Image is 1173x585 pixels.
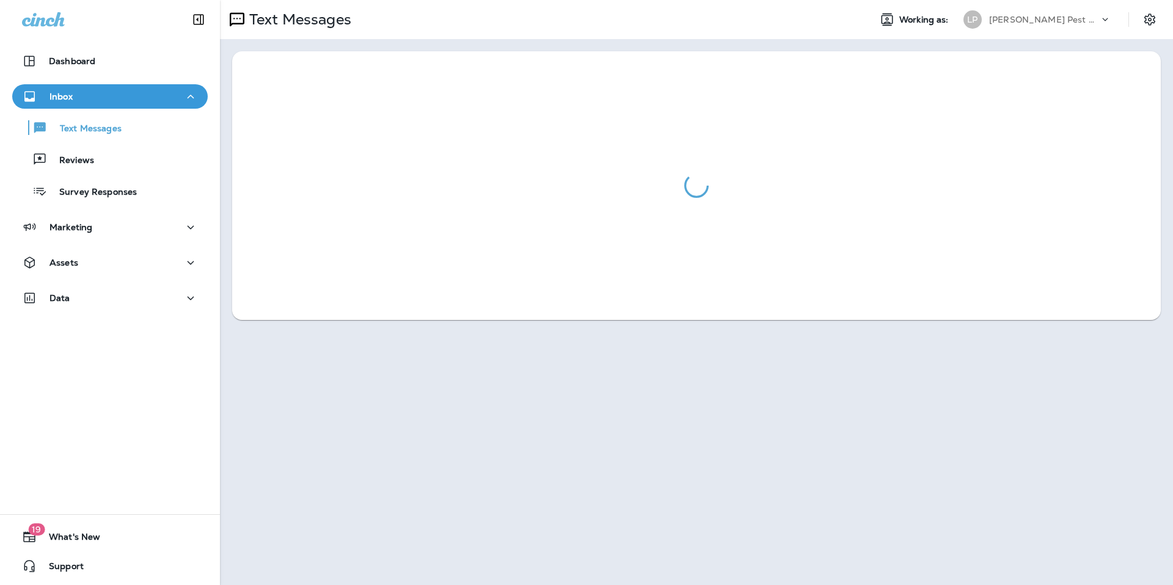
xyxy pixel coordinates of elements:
[12,147,208,172] button: Reviews
[12,215,208,239] button: Marketing
[12,84,208,109] button: Inbox
[989,15,1099,24] p: [PERSON_NAME] Pest Control
[12,525,208,549] button: 19What's New
[49,258,78,267] p: Assets
[12,250,208,275] button: Assets
[49,293,70,303] p: Data
[244,10,351,29] p: Text Messages
[963,10,982,29] div: LP
[12,554,208,578] button: Support
[899,15,951,25] span: Working as:
[37,532,100,547] span: What's New
[28,523,45,536] span: 19
[12,178,208,204] button: Survey Responses
[1139,9,1161,31] button: Settings
[37,561,84,576] span: Support
[12,286,208,310] button: Data
[48,123,122,135] p: Text Messages
[49,222,92,232] p: Marketing
[12,49,208,73] button: Dashboard
[12,115,208,140] button: Text Messages
[49,56,95,66] p: Dashboard
[181,7,216,32] button: Collapse Sidebar
[49,92,73,101] p: Inbox
[47,155,94,167] p: Reviews
[47,187,137,198] p: Survey Responses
